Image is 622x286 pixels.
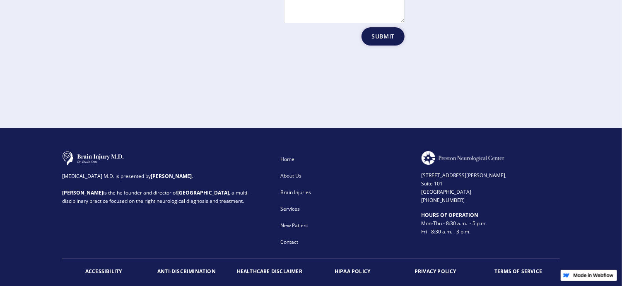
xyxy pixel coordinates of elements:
[237,268,302,275] strong: HEALTHCARE DISCLAIMER
[177,189,229,196] strong: [GEOGRAPHIC_DATA]
[394,259,477,284] a: PRIVACY POLICY
[276,151,415,168] a: Home
[415,268,456,275] strong: PRIVACY POLICY
[311,259,394,284] a: HIPAA POLICY
[157,268,216,275] strong: ANTI-DISCRIMINATION
[280,238,410,246] div: Contact
[62,166,270,205] div: [MEDICAL_DATA] M.D. is presented by . is the he founder and director of , a multi-disciplinary pr...
[280,205,410,213] div: Services
[276,201,415,217] a: Services
[62,259,145,284] a: ACCESSIBILITY
[362,27,405,46] input: Submit
[276,168,415,184] a: About Us
[573,273,614,277] img: Made in Webflow
[280,172,410,180] div: About Us
[477,259,560,284] a: TERMS OF SERVICE
[494,268,542,275] strong: TERMS OF SERVICE
[276,184,415,201] a: Brain Injuries
[62,189,103,196] strong: [PERSON_NAME]
[145,259,228,284] a: ANTI-DISCRIMINATION
[280,188,410,197] div: Brain Injuries
[422,165,560,204] div: [STREET_ADDRESS][PERSON_NAME], Suite 101 [GEOGRAPHIC_DATA] [PHONE_NUMBER]
[280,155,410,163] div: Home
[276,234,415,250] a: Contact
[228,259,311,284] a: HEALTHCARE DISCLAIMER
[335,268,370,275] strong: HIPAA POLICY
[422,211,560,236] div: Mon-Thu - 8:30 a.m. - 5 p.m. Fri - 8:30 a.m. - 3 p.m.
[85,268,122,275] strong: ACCESSIBILITY
[151,173,192,180] strong: [PERSON_NAME]
[276,217,415,234] a: New Patient
[422,211,479,219] strong: HOURS OF OPERATION ‍
[280,221,410,230] div: New Patient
